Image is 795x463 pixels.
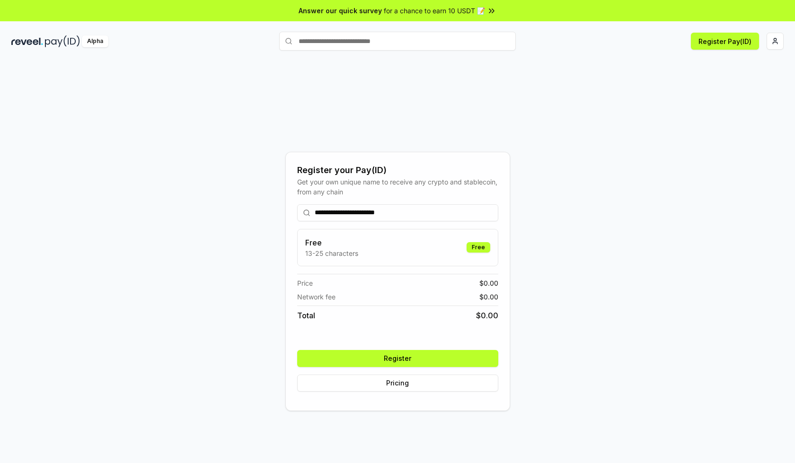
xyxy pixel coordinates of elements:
span: Price [297,278,313,288]
button: Register Pay(ID) [691,33,759,50]
span: Network fee [297,292,336,302]
button: Register [297,350,498,367]
div: Alpha [82,35,108,47]
p: 13-25 characters [305,248,358,258]
img: pay_id [45,35,80,47]
span: $ 0.00 [479,292,498,302]
span: $ 0.00 [476,310,498,321]
div: Register your Pay(ID) [297,164,498,177]
span: $ 0.00 [479,278,498,288]
div: Get your own unique name to receive any crypto and stablecoin, from any chain [297,177,498,197]
img: reveel_dark [11,35,43,47]
span: Total [297,310,315,321]
h3: Free [305,237,358,248]
div: Free [467,242,490,253]
span: for a chance to earn 10 USDT 📝 [384,6,485,16]
span: Answer our quick survey [299,6,382,16]
button: Pricing [297,375,498,392]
